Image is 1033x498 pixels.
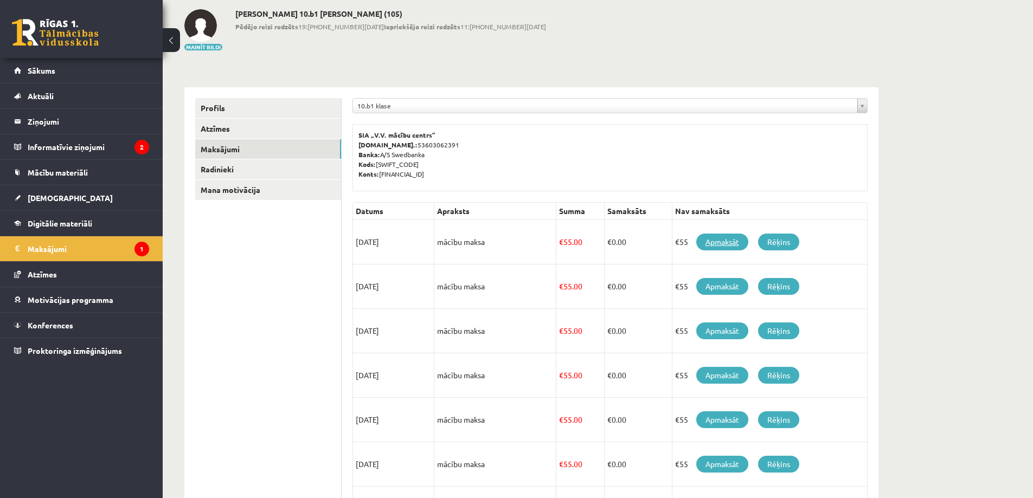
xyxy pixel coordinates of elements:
td: mācību maksa [434,398,556,442]
td: mācību maksa [434,264,556,309]
span: € [607,281,612,291]
td: 0.00 [604,264,672,309]
a: [DEMOGRAPHIC_DATA] [14,185,149,210]
a: Radinieki [195,159,341,179]
a: Ziņojumi [14,109,149,134]
td: 55.00 [556,264,605,309]
td: mācību maksa [434,353,556,398]
a: Rēķins [758,456,799,473]
a: Sākums [14,58,149,83]
a: Mācību materiāli [14,160,149,185]
span: Konferences [28,320,73,330]
span: Sākums [28,66,55,75]
i: 2 [134,140,149,154]
a: Digitālie materiāli [14,211,149,236]
td: 0.00 [604,309,672,353]
span: Atzīmes [28,269,57,279]
a: Apmaksāt [696,456,748,473]
span: € [559,415,563,424]
td: 0.00 [604,442,672,487]
td: €55 [672,309,867,353]
td: mācību maksa [434,309,556,353]
a: Rēķins [758,322,799,339]
td: [DATE] [353,398,434,442]
span: € [559,281,563,291]
th: Apraksts [434,203,556,220]
legend: Informatīvie ziņojumi [28,134,149,159]
span: Proktoringa izmēģinājums [28,346,122,355]
th: Nav samaksāts [672,203,867,220]
span: € [559,370,563,380]
td: 55.00 [556,309,605,353]
legend: Maksājumi [28,236,149,261]
a: Atzīmes [14,262,149,287]
span: € [607,459,612,469]
b: Kods: [358,160,376,169]
legend: Ziņojumi [28,109,149,134]
a: Proktoringa izmēģinājums [14,338,149,363]
a: Apmaksāt [696,411,748,428]
a: Mana motivācija [195,180,341,200]
h2: [PERSON_NAME] 10.b1 [PERSON_NAME] (105) [235,9,546,18]
td: 55.00 [556,220,605,264]
span: Digitālie materiāli [28,218,92,228]
td: mācību maksa [434,442,556,487]
span: € [607,370,612,380]
b: [DOMAIN_NAME].: [358,140,418,149]
a: Rīgas 1. Tālmācības vidusskola [12,19,99,46]
span: € [559,326,563,335]
td: €55 [672,353,867,398]
span: Aktuāli [28,91,54,101]
td: [DATE] [353,309,434,353]
td: 55.00 [556,353,605,398]
td: €55 [672,442,867,487]
img: Karloss Filips Filipsons [184,9,217,42]
span: € [607,326,612,335]
a: Rēķins [758,278,799,295]
span: Mācību materiāli [28,167,88,177]
th: Samaksāts [604,203,672,220]
a: Atzīmes [195,119,341,139]
a: Rēķins [758,411,799,428]
b: Iepriekšējo reizi redzēts [384,22,460,31]
i: 1 [134,242,149,256]
b: Pēdējo reizi redzēts [235,22,298,31]
td: mācību maksa [434,220,556,264]
a: Apmaksāt [696,367,748,384]
a: Apmaksāt [696,278,748,295]
td: €55 [672,264,867,309]
a: Rēķins [758,367,799,384]
a: Apmaksāt [696,234,748,250]
button: Mainīt bildi [184,44,222,50]
a: Motivācijas programma [14,287,149,312]
td: 55.00 [556,442,605,487]
td: €55 [672,398,867,442]
a: Informatīvie ziņojumi2 [14,134,149,159]
a: Apmaksāt [696,322,748,339]
a: 10.b1 klase [353,99,867,113]
td: 0.00 [604,353,672,398]
span: [DEMOGRAPHIC_DATA] [28,193,113,203]
span: 19:[PHONE_NUMBER][DATE] 11:[PHONE_NUMBER][DATE] [235,22,546,31]
span: € [559,459,563,469]
span: € [607,415,612,424]
td: [DATE] [353,353,434,398]
td: [DATE] [353,264,434,309]
span: € [559,237,563,247]
th: Datums [353,203,434,220]
td: 0.00 [604,220,672,264]
b: Konts: [358,170,379,178]
a: Profils [195,98,341,118]
b: SIA „V.V. mācību centrs” [358,131,436,139]
th: Summa [556,203,605,220]
a: Maksājumi1 [14,236,149,261]
span: € [607,237,612,247]
a: Aktuāli [14,83,149,108]
a: Rēķins [758,234,799,250]
b: Banka: [358,150,380,159]
td: [DATE] [353,442,434,487]
a: Maksājumi [195,139,341,159]
td: [DATE] [353,220,434,264]
td: 0.00 [604,398,672,442]
td: €55 [672,220,867,264]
